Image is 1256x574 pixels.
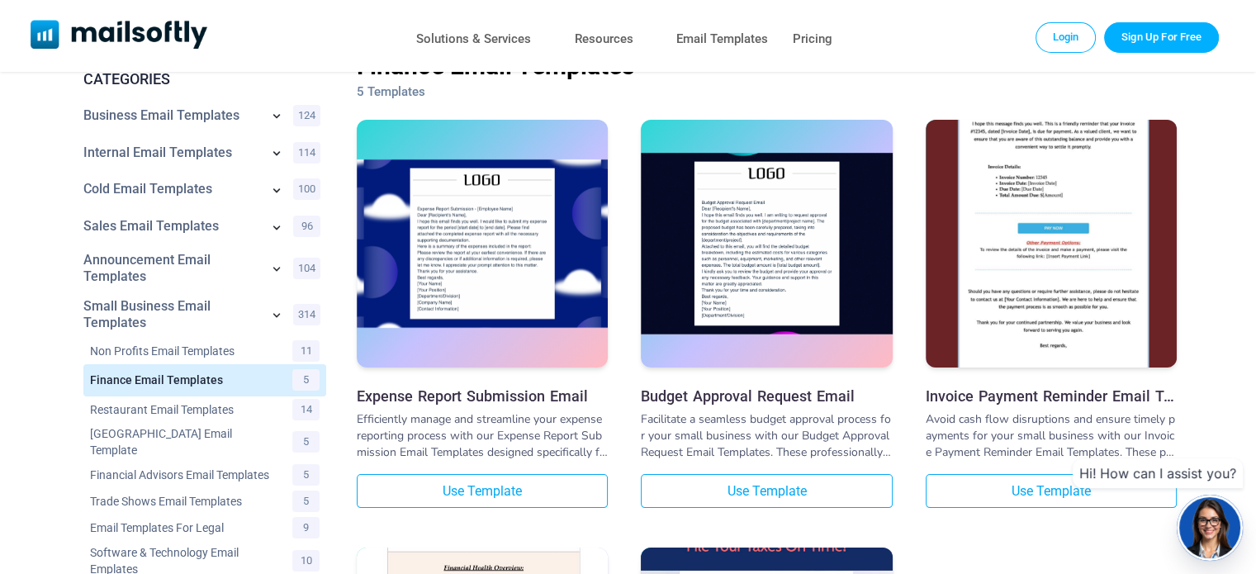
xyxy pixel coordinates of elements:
a: Use Template [357,474,608,508]
a: Category [83,181,260,197]
a: Show subcategories for Small Business Email Templates [268,306,285,326]
a: Pricing [793,27,832,51]
a: Category [90,467,272,483]
a: Trial [1104,22,1219,52]
a: Solutions & Services [416,27,531,51]
a: Show subcategories for Business Email Templates [268,107,285,127]
img: Mailsoftly Logo [31,20,208,49]
a: Resources [575,27,633,51]
img: agent [1177,497,1243,558]
a: Invoice Payment Reminder Email Template [926,387,1177,405]
a: Show subcategories for Announcement Email Templates [268,260,285,280]
a: Category [90,343,272,359]
a: Category [90,401,272,418]
div: Facilitate a seamless budget approval process for your small business with our Budget Approval Re... [641,411,892,461]
a: Show subcategories for Cold Email Templates [268,182,285,202]
a: Category [83,145,260,161]
a: Invoice Payment Reminder Email Template [926,120,1177,372]
img: Expense Report Submission Email [357,159,608,328]
a: Category [83,218,260,235]
a: Show subcategories for Internal Email Templates [268,145,285,164]
div: CATEGORIES [70,69,326,90]
div: Efficiently manage and streamline your expense reporting process with our Expense Report Submissi... [357,411,608,461]
a: Category [90,493,272,510]
div: Hi! How can I assist you? [1073,458,1243,488]
a: Category [83,107,260,124]
a: Category [83,298,260,331]
a: Category [83,252,260,285]
span: 5 Templates [357,84,425,99]
a: Mailsoftly [31,20,208,52]
a: Expense Report Submission Email [357,120,608,372]
a: Use Template [641,474,892,508]
a: Category [90,425,272,458]
a: Show subcategories for Sales Email Templates [268,219,285,239]
div: Avoid cash flow disruptions and ensure timely payments for your small business with our Invoice P... [926,411,1177,461]
img: Budget Approval Request Email [641,153,892,334]
a: Use Template [926,474,1177,508]
a: Category [90,519,272,536]
a: Budget Approval Request Email [641,120,892,372]
a: Login [1036,22,1097,52]
a: Category [90,372,272,388]
a: Email Templates [676,27,768,51]
a: Expense Report Submission Email [357,387,608,405]
a: Budget Approval Request Email [641,387,892,405]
